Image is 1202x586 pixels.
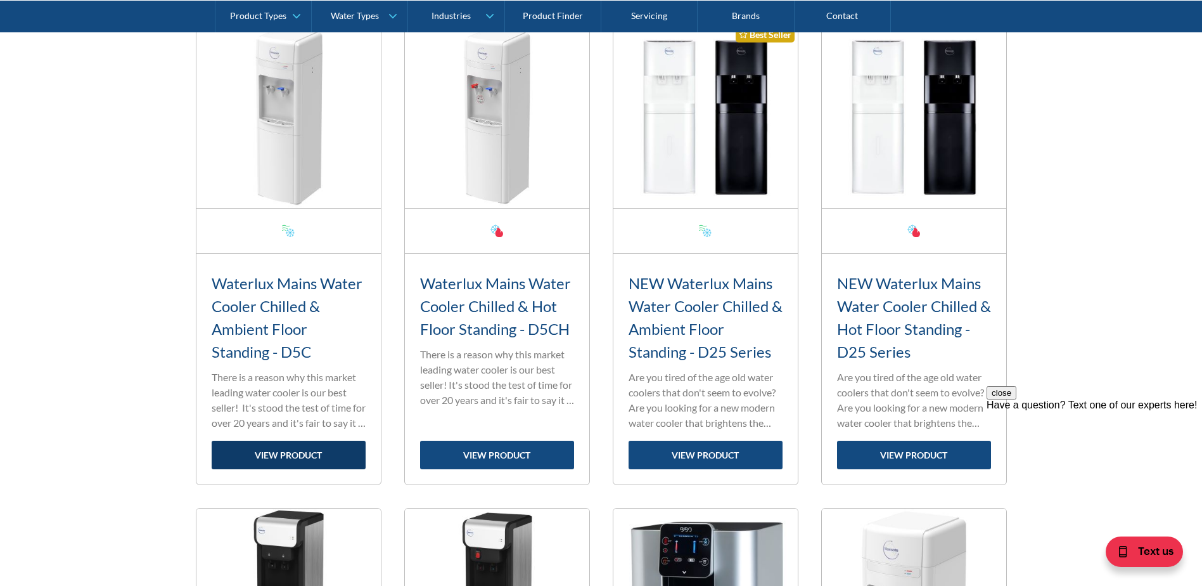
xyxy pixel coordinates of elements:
iframe: podium webchat widget bubble [1101,523,1202,586]
img: NEW Waterlux Mains Water Cooler Chilled & Ambient Floor Standing - D25 Series [613,23,798,208]
a: view product [837,441,991,469]
div: Industries [432,10,471,21]
img: Waterlux Mains Water Cooler Chilled & Ambient Floor Standing - D5C [196,23,381,208]
p: Are you tired of the age old water coolers that don't seem to evolve? Are you looking for a new m... [837,370,991,431]
iframe: podium webchat widget prompt [987,386,1202,538]
img: Waterlux Mains Water Cooler Chilled & Hot Floor Standing - D5CH [405,23,589,208]
div: Water Types [331,10,379,21]
h3: NEW Waterlux Mains Water Cooler Chilled & Hot Floor Standing - D25 Series [837,272,991,363]
p: Are you tired of the age old water coolers that don't seem to evolve? Are you looking for a new m... [629,370,783,431]
img: NEW Waterlux Mains Water Cooler Chilled & Hot Floor Standing - D25 Series [822,23,1006,208]
div: Best Seller [736,27,795,42]
p: There is a reason why this market leading water cooler is our best seller! It's stood the test of... [212,370,366,431]
a: view product [420,441,574,469]
p: There is a reason why this market leading water cooler is our best seller! It's stood the test of... [420,347,574,408]
a: view product [629,441,783,469]
a: view product [212,441,366,469]
h3: Waterlux Mains Water Cooler Chilled & Ambient Floor Standing - D5C [212,272,366,363]
h3: NEW Waterlux Mains Water Cooler Chilled & Ambient Floor Standing - D25 Series [629,272,783,363]
h3: Waterlux Mains Water Cooler Chilled & Hot Floor Standing - D5CH [420,272,574,341]
div: Product Types [230,10,286,21]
